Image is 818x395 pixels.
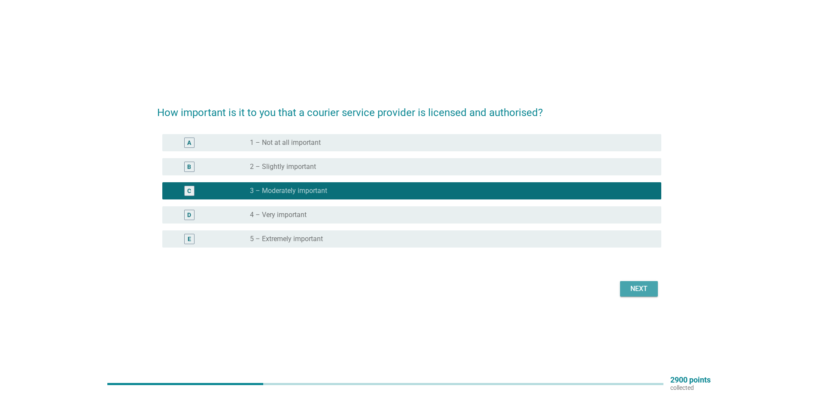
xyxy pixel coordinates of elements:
[250,235,323,243] label: 5 – Extremely important
[670,376,711,384] p: 2900 points
[250,162,316,171] label: 2 – Slightly important
[627,284,651,294] div: Next
[187,162,191,171] div: B
[620,281,658,297] button: Next
[187,138,191,147] div: A
[250,211,307,219] label: 4 – Very important
[670,384,711,392] p: collected
[187,210,191,219] div: D
[188,234,191,243] div: E
[157,96,661,120] h2: How important is it to you that a courier service provider is licensed and authorised?
[250,138,321,147] label: 1 – Not at all important
[250,187,327,195] label: 3 – Moderately important
[187,186,191,195] div: C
